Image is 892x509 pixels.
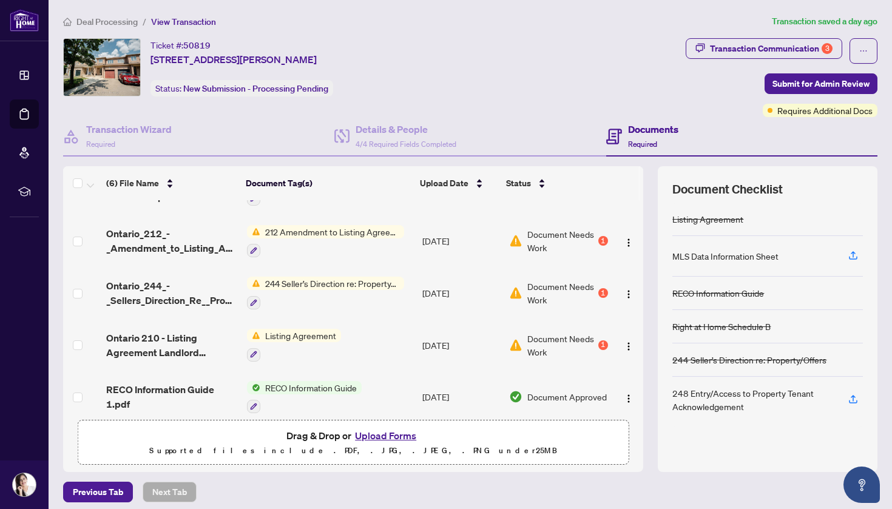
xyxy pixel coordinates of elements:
[672,320,771,333] div: Right at Home Schedule B
[151,16,216,27] span: View Transaction
[598,288,608,298] div: 1
[10,9,39,32] img: logo
[86,140,115,149] span: Required
[509,234,522,248] img: Document Status
[150,52,317,67] span: [STREET_ADDRESS][PERSON_NAME]
[859,47,868,55] span: ellipsis
[686,38,842,59] button: Transaction Communication3
[260,329,341,342] span: Listing Agreement
[101,166,241,200] th: (6) File Name
[247,329,260,342] img: Status Icon
[64,39,140,96] img: IMG-W12368364_1.jpg
[351,428,420,443] button: Upload Forms
[598,340,608,350] div: 1
[106,226,237,255] span: Ontario_212_-_Amendment_to_Listing_Agreement__Authority_to_Offer_f.pdf
[710,39,833,58] div: Transaction Communication
[73,482,123,502] span: Previous Tab
[527,280,596,306] span: Document Needs Work
[624,394,634,403] img: Logo
[672,386,834,413] div: 248 Entry/Access to Property Tenant Acknowledgement
[76,16,138,27] span: Deal Processing
[527,332,596,359] span: Document Needs Work
[86,443,621,458] p: Supported files include .PDF, .JPG, .JPEG, .PNG under 25 MB
[150,38,211,52] div: Ticket #:
[13,473,36,496] img: Profile Icon
[672,212,743,226] div: Listing Agreement
[247,225,260,238] img: Status Icon
[143,15,146,29] li: /
[247,329,341,362] button: Status IconListing Agreement
[356,140,456,149] span: 4/4 Required Fields Completed
[509,286,522,300] img: Document Status
[247,225,404,258] button: Status Icon212 Amendment to Listing Agreement - Authority to Offer for Lease Price Change/Extensi...
[86,122,172,137] h4: Transaction Wizard
[527,390,607,403] span: Document Approved
[150,80,333,96] div: Status:
[624,342,634,351] img: Logo
[247,381,260,394] img: Status Icon
[63,18,72,26] span: home
[183,83,328,94] span: New Submission - Processing Pending
[765,73,877,94] button: Submit for Admin Review
[183,40,211,51] span: 50819
[241,166,416,200] th: Document Tag(s)
[672,286,764,300] div: RECO Information Guide
[417,371,504,423] td: [DATE]
[417,215,504,268] td: [DATE]
[619,231,638,251] button: Logo
[420,177,468,190] span: Upload Date
[501,166,609,200] th: Status
[777,104,873,117] span: Requires Additional Docs
[247,277,404,309] button: Status Icon244 Seller’s Direction re: Property/Offers
[247,277,260,290] img: Status Icon
[506,177,531,190] span: Status
[286,428,420,443] span: Drag & Drop or
[772,74,870,93] span: Submit for Admin Review
[247,381,362,414] button: Status IconRECO Information Guide
[672,181,783,198] span: Document Checklist
[628,140,657,149] span: Required
[417,319,504,371] td: [DATE]
[143,482,197,502] button: Next Tab
[106,177,159,190] span: (6) File Name
[106,331,237,360] span: Ontario 210 - Listing Agreement Landlord Representation Agreement 3.pdf
[619,283,638,303] button: Logo
[619,335,638,355] button: Logo
[672,249,779,263] div: MLS Data Information Sheet
[106,278,237,308] span: Ontario_244_-_Sellers_Direction_Re__Property_Offers.pdf
[106,382,237,411] span: RECO Information Guide 1.pdf
[624,238,634,248] img: Logo
[356,122,456,137] h4: Details & People
[509,390,522,403] img: Document Status
[598,236,608,246] div: 1
[822,43,833,54] div: 3
[772,15,877,29] article: Transaction saved a day ago
[672,353,826,366] div: 244 Seller’s Direction re: Property/Offers
[527,228,596,254] span: Document Needs Work
[509,339,522,352] img: Document Status
[63,482,133,502] button: Previous Tab
[260,277,404,290] span: 244 Seller’s Direction re: Property/Offers
[78,420,628,465] span: Drag & Drop orUpload FormsSupported files include .PDF, .JPG, .JPEG, .PNG under25MB
[624,289,634,299] img: Logo
[260,225,404,238] span: 212 Amendment to Listing Agreement - Authority to Offer for Lease Price Change/Extension/Amendmen...
[260,381,362,394] span: RECO Information Guide
[619,387,638,406] button: Logo
[628,122,678,137] h4: Documents
[843,467,880,503] button: Open asap
[415,166,501,200] th: Upload Date
[417,267,504,319] td: [DATE]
